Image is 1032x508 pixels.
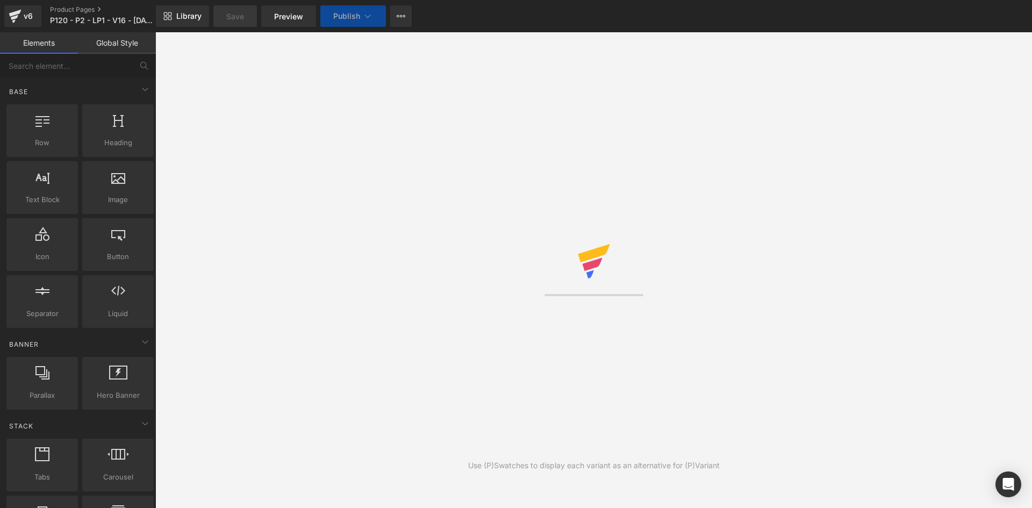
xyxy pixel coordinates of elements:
div: Open Intercom Messenger [995,471,1021,497]
span: Hero Banner [85,390,150,401]
span: Base [8,87,29,97]
button: More [390,5,412,27]
span: Image [85,194,150,205]
a: New Library [156,5,209,27]
span: Icon [10,251,75,262]
div: v6 [21,9,35,23]
div: Use (P)Swatches to display each variant as an alternative for (P)Variant [468,460,720,471]
span: Preview [274,11,303,22]
button: Publish [320,5,386,27]
span: Stack [8,421,34,431]
a: v6 [4,5,41,27]
span: Parallax [10,390,75,401]
span: Banner [8,339,40,349]
span: Tabs [10,471,75,483]
a: Global Style [78,32,156,54]
span: Library [176,11,202,21]
a: Product Pages [50,5,174,14]
span: Publish [333,12,360,20]
span: Text Block [10,194,75,205]
span: Save [226,11,244,22]
span: P120 - P2 - LP1 - V16 - [DATE] [50,16,153,25]
span: Liquid [85,308,150,319]
span: Button [85,251,150,262]
span: Separator [10,308,75,319]
span: Carousel [85,471,150,483]
span: Heading [85,137,150,148]
span: Row [10,137,75,148]
a: Preview [261,5,316,27]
